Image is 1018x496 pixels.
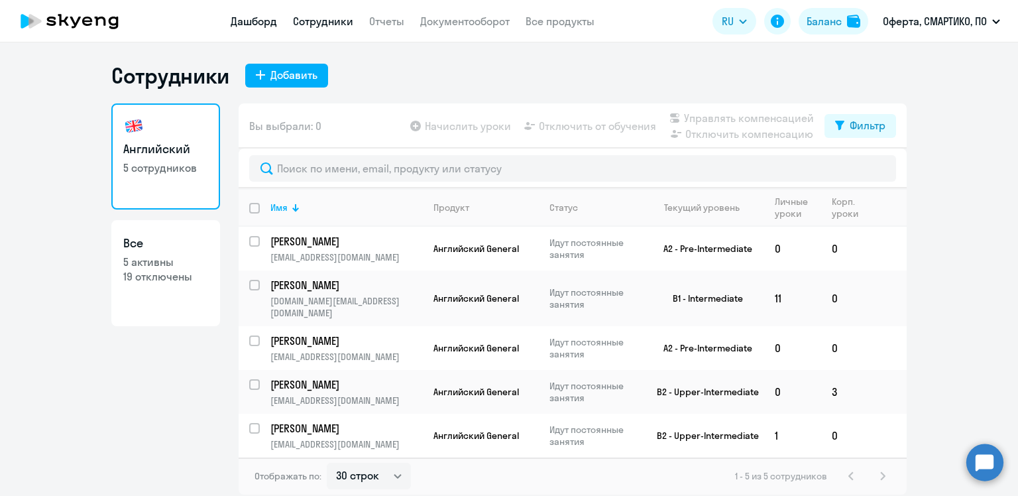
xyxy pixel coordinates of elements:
p: Оферта, СМАРТИКО, ПО [883,13,987,29]
td: B2 - Upper-Intermediate [641,414,764,458]
p: [PERSON_NAME] [270,334,420,348]
p: 5 сотрудников [123,160,208,175]
div: Продукт [433,202,538,214]
div: Корп. уроки [832,196,869,219]
a: Все продукты [526,15,594,28]
div: Корп. уроки [832,196,858,219]
div: Личные уроки [775,196,820,219]
span: Вы выбрали: 0 [249,118,321,134]
td: 0 [821,326,870,370]
div: Добавить [270,67,317,83]
h1: Сотрудники [111,62,229,89]
div: Текущий уровень [664,202,740,214]
div: Статус [549,202,578,214]
td: B1 - Intermediate [641,271,764,326]
a: Все5 активны19 отключены [111,220,220,326]
p: Идут постоянные занятия [549,336,640,360]
p: [PERSON_NAME] [270,377,420,392]
td: 0 [821,227,870,271]
p: [EMAIL_ADDRESS][DOMAIN_NAME] [270,351,422,363]
td: 11 [764,271,821,326]
button: RU [712,8,756,34]
td: 0 [764,227,821,271]
button: Балансbalance [799,8,868,34]
span: Английский General [433,243,519,255]
p: [EMAIL_ADDRESS][DOMAIN_NAME] [270,438,422,450]
td: 1 [764,414,821,458]
div: Фильтр [850,117,885,133]
div: Имя [270,202,288,214]
h3: Английский [123,141,208,158]
td: 0 [764,370,821,414]
span: Английский General [433,386,519,398]
input: Поиск по имени, email, продукту или статусу [249,155,896,182]
img: english [123,115,144,137]
p: 5 активны [123,255,208,269]
a: [PERSON_NAME] [270,234,422,249]
p: 19 отключены [123,269,208,284]
p: [DOMAIN_NAME][EMAIL_ADDRESS][DOMAIN_NAME] [270,295,422,319]
td: 0 [764,326,821,370]
td: A2 - Pre-Intermediate [641,227,764,271]
a: [PERSON_NAME] [270,334,422,348]
div: Баланс [807,13,842,29]
span: Английский General [433,342,519,354]
td: 0 [821,414,870,458]
a: [PERSON_NAME] [270,278,422,292]
button: Оферта, СМАРТИКО, ПО [876,5,1007,37]
p: [EMAIL_ADDRESS][DOMAIN_NAME] [270,395,422,406]
span: Отображать по: [254,470,321,482]
p: [PERSON_NAME] [270,278,420,292]
div: Статус [549,202,640,214]
span: Английский General [433,430,519,442]
td: 3 [821,370,870,414]
td: B2 - Upper-Intermediate [641,370,764,414]
p: Идут постоянные занятия [549,424,640,448]
h3: Все [123,235,208,252]
div: Личные уроки [775,196,809,219]
button: Фильтр [824,114,896,138]
a: Отчеты [369,15,404,28]
span: Английский General [433,292,519,304]
div: Текущий уровень [651,202,763,214]
a: Дашборд [231,15,277,28]
p: [PERSON_NAME] [270,234,420,249]
a: Английский5 сотрудников [111,103,220,210]
div: Продукт [433,202,469,214]
a: Документооборот [420,15,510,28]
a: [PERSON_NAME] [270,421,422,436]
a: Сотрудники [293,15,353,28]
span: 1 - 5 из 5 сотрудников [735,470,827,482]
button: Добавить [245,64,328,88]
span: RU [722,13,734,29]
td: 0 [821,271,870,326]
td: A2 - Pre-Intermediate [641,326,764,370]
a: [PERSON_NAME] [270,377,422,392]
p: Идут постоянные занятия [549,237,640,261]
p: [PERSON_NAME] [270,421,420,436]
p: Идут постоянные занятия [549,286,640,310]
p: [EMAIL_ADDRESS][DOMAIN_NAME] [270,251,422,263]
p: Идут постоянные занятия [549,380,640,404]
img: balance [847,15,860,28]
div: Имя [270,202,422,214]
